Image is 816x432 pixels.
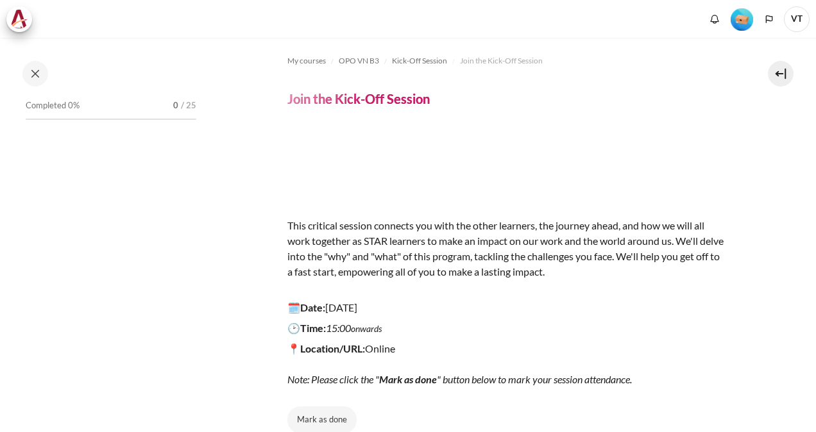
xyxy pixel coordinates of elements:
[173,99,178,112] span: 0
[705,10,724,29] div: Show notification window with no new notifications
[287,373,632,385] em: Note: Please click the " " button below to mark your session attendance.
[351,323,382,334] em: onwards
[392,53,447,69] a: Kick-Off Session
[287,300,725,315] p: [DATE]
[726,7,758,31] a: Level #1
[287,203,725,295] p: This critical session connects you with the other learners, the journey ahead, and how we will al...
[10,10,28,29] img: Architeck
[287,55,326,67] span: My courses
[339,53,379,69] a: OPO VN B3
[287,90,430,107] h4: Join the Kick-Off Session
[287,51,725,71] nav: Navigation bar
[326,322,351,334] em: 15:00
[731,7,753,31] div: Level #1
[760,10,779,29] button: Languages
[784,6,810,32] a: User menu
[392,55,447,67] span: Kick-Off Session
[339,55,379,67] span: OPO VN B3
[26,99,80,112] span: Completed 0%
[181,99,196,112] span: / 25
[731,8,753,31] img: Level #1
[287,301,325,313] strong: 🗓️Date:
[784,6,810,32] span: VT
[287,322,326,334] strong: 🕑Time:
[379,373,437,385] strong: Mark as done
[287,342,365,354] strong: 📍Location/URL:
[460,55,543,67] span: Join the Kick-Off Session
[460,53,543,69] a: Join the Kick-Off Session
[287,53,326,69] a: My courses
[287,342,632,385] span: Online
[6,6,38,32] a: Architeck Architeck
